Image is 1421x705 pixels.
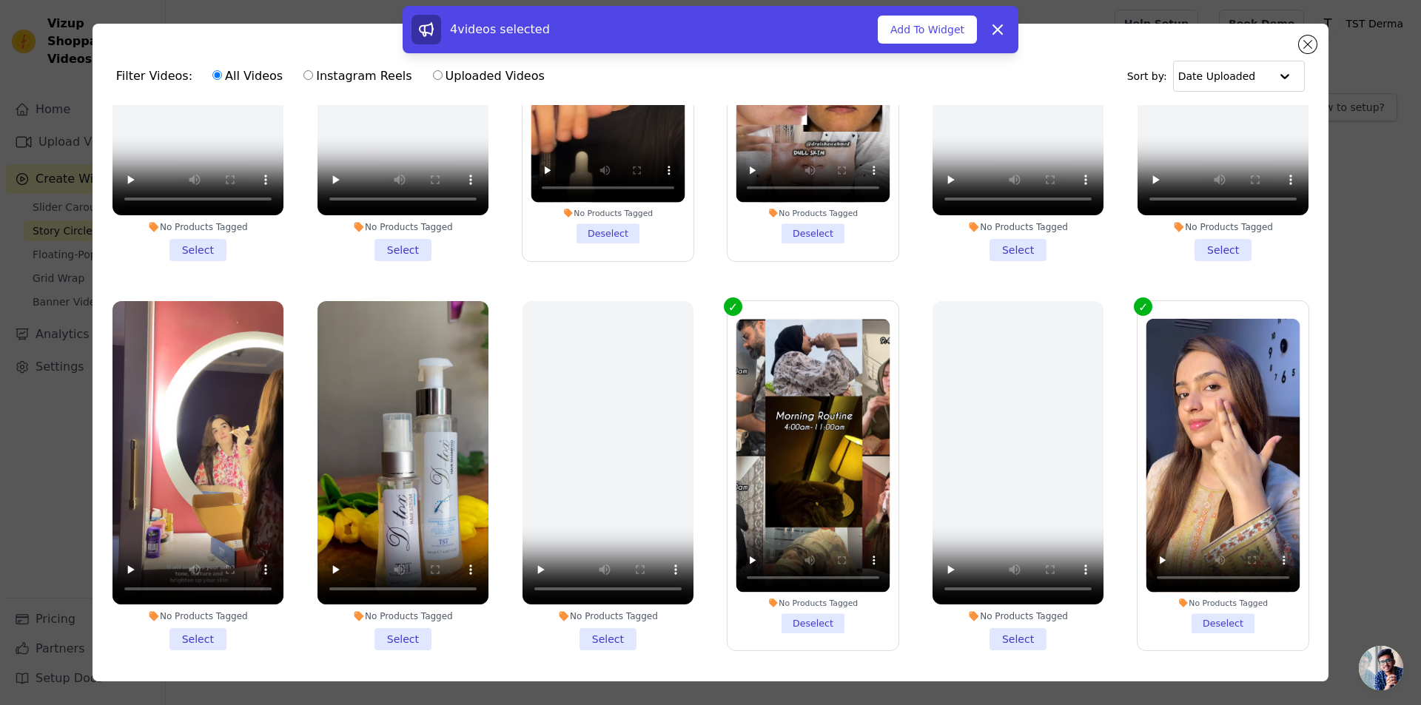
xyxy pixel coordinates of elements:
div: No Products Tagged [933,221,1103,233]
a: Open chat [1359,646,1403,690]
label: All Videos [212,67,283,86]
img: tab_domain_overview_orange.svg [43,86,55,98]
span: 4 videos selected [450,22,550,36]
div: No Products Tagged [318,221,488,233]
div: No Products Tagged [1138,221,1309,233]
div: No Products Tagged [112,610,283,622]
img: website_grey.svg [24,38,36,50]
div: Filter Videos: [116,59,553,93]
label: Uploaded Videos [432,67,545,86]
div: No Products Tagged [318,610,488,622]
img: tab_keywords_by_traffic_grey.svg [150,86,161,98]
div: Sort by: [1127,61,1306,92]
div: No Products Tagged [933,610,1103,622]
div: No Products Tagged [112,221,283,233]
div: Domain Overview [59,87,132,97]
div: No Products Tagged [523,610,693,622]
div: No Products Tagged [531,207,685,217]
label: Instagram Reels [303,67,412,86]
div: No Products Tagged [1146,597,1300,607]
div: No Products Tagged [736,207,890,217]
div: Keywords by Traffic [166,87,244,97]
img: logo_orange.svg [24,24,36,36]
div: No Products Tagged [736,597,890,607]
button: Add To Widget [878,16,977,44]
div: Domain: [DOMAIN_NAME] [38,38,163,50]
div: v 4.0.25 [41,24,73,36]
